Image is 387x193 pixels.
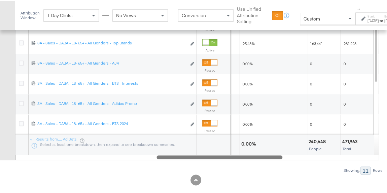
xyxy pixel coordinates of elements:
[343,145,351,150] span: Total
[182,11,206,17] span: Conversion
[237,5,269,24] label: Use Unified Attribution Setting:
[310,101,312,106] span: 0
[37,80,186,85] div: SA - Sales - DABA - 18- 65+ - All Genders - BTS - Interests
[202,128,217,132] label: Paused
[344,121,346,126] span: 0
[202,47,217,51] label: Active
[37,80,186,87] a: SA - Sales - DABA - 18- 65+ - All Genders - BTS - Interests
[356,7,362,9] span: ↑
[47,11,73,17] span: 1 Day Clicks
[20,10,40,19] div: Attribution Window:
[360,165,371,174] div: 11
[202,87,217,92] label: Paused
[202,27,217,31] label: Active
[37,100,186,105] div: SA - Sales - DABA - 18- 65+ - All Genders - Adidas Promo
[37,120,186,125] div: SA - Sales - DABA - 18- 65+ - All Genders - BTS 2024
[342,138,359,144] div: 471,963
[343,167,360,172] div: Showing:
[243,40,255,45] span: 25.43%
[37,39,186,45] div: SA - Sales - DABA - 18- 65+ - All Genders - Top Brands
[367,13,378,17] label: Start:
[304,15,320,21] span: Custom
[344,80,346,85] span: 0
[243,60,253,65] span: 0.00%
[344,101,346,106] span: 0
[344,40,356,45] span: 281,228
[37,120,186,127] a: SA - Sales - DABA - 18- 65+ - All Genders - BTS 2024
[373,167,383,172] div: Rows
[202,108,217,112] label: Paused
[37,60,186,67] a: SA - Sales - DABA - 18- 65+ - All Genders - AJ4
[310,60,312,65] span: 0
[344,60,346,65] span: 0
[241,140,258,146] div: 0.00%
[116,11,136,17] span: No Views
[310,121,312,126] span: 0
[37,100,186,107] a: SA - Sales - DABA - 18- 65+ - All Genders - Adidas Promo
[202,67,217,72] label: Paused
[309,138,328,144] div: 240,648
[310,80,312,85] span: 0
[310,40,323,45] span: 163,441
[37,39,186,46] a: SA - Sales - DABA - 18- 65+ - All Genders - Top Brands
[243,121,253,126] span: 0.00%
[309,145,322,150] span: People
[378,17,384,22] strong: to
[243,101,253,106] span: 0.00%
[367,17,378,23] div: [DATE]
[243,80,253,85] span: 0.00%
[37,60,186,65] div: SA - Sales - DABA - 18- 65+ - All Genders - AJ4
